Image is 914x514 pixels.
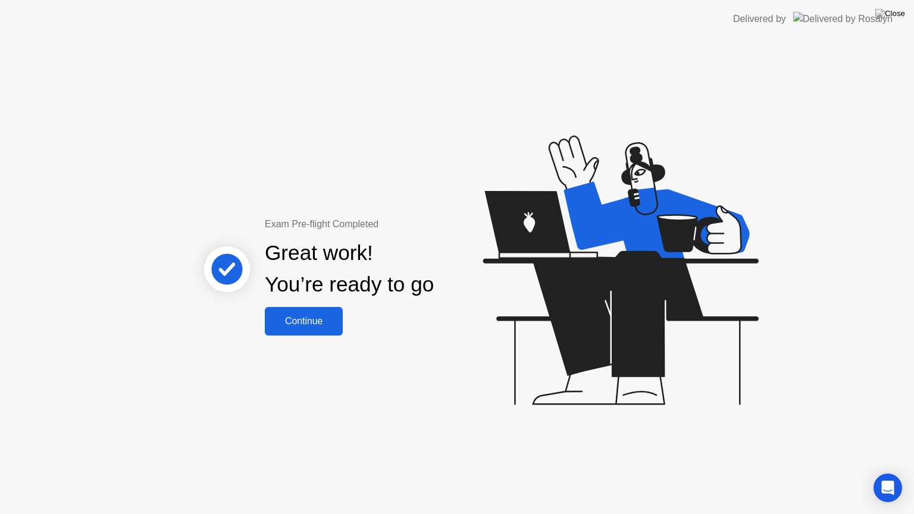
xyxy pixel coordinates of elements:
[265,217,511,231] div: Exam Pre-flight Completed
[733,12,786,26] div: Delivered by
[875,9,905,18] img: Close
[265,237,434,300] div: Great work! You’re ready to go
[265,307,343,336] button: Continue
[874,474,902,502] div: Open Intercom Messenger
[268,316,339,327] div: Continue
[793,12,893,26] img: Delivered by Rosalyn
